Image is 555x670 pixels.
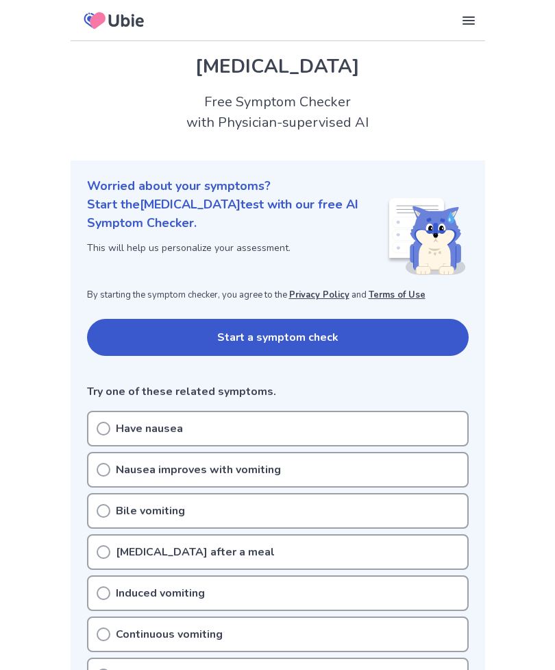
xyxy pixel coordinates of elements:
p: Try one of these related symptoms. [87,383,469,400]
p: Nausea improves with vomiting [116,462,281,478]
h2: Free Symptom Checker with Physician-supervised AI [71,92,485,133]
img: Shiba [386,198,466,275]
p: This will help us personalize your assessment. [87,241,386,255]
h1: [MEDICAL_DATA] [87,52,469,81]
p: [MEDICAL_DATA] after a meal [116,544,275,560]
p: Continuous vomiting [116,626,223,643]
a: Privacy Policy [289,289,349,301]
p: Bile vomiting [116,503,185,519]
p: Start the [MEDICAL_DATA] test with our free AI Symptom Checker. [87,195,386,232]
a: Terms of Use [369,289,425,301]
button: Start a symptom check [87,319,469,356]
p: Worried about your symptoms? [87,177,469,195]
p: Have nausea [116,420,183,437]
p: By starting the symptom checker, you agree to the and [87,289,469,302]
p: Induced vomiting [116,585,205,601]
